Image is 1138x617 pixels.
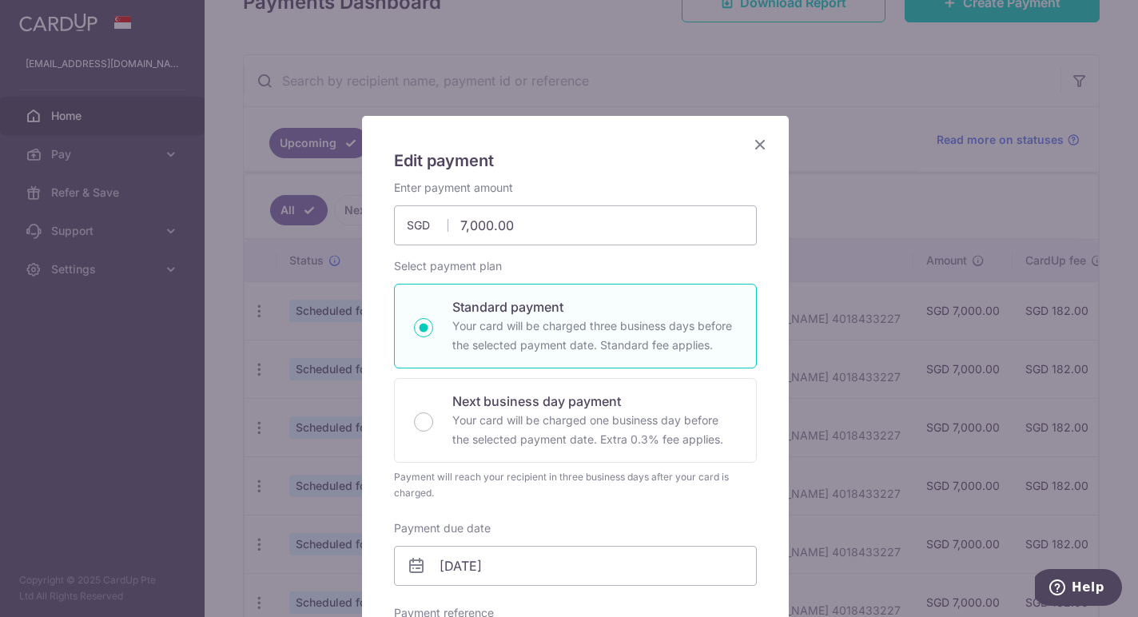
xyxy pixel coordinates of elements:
p: Next business day payment [452,392,737,411]
input: 0.00 [394,205,757,245]
label: Select payment plan [394,258,502,274]
button: Close [750,135,770,154]
span: SGD [407,217,448,233]
p: Your card will be charged one business day before the selected payment date. Extra 0.3% fee applies. [452,411,737,449]
div: Payment will reach your recipient in three business days after your card is charged. [394,469,757,501]
p: Standard payment [452,297,737,316]
p: Your card will be charged three business days before the selected payment date. Standard fee appl... [452,316,737,355]
iframe: Opens a widget where you can find more information [1035,569,1122,609]
input: DD / MM / YYYY [394,546,757,586]
label: Payment due date [394,520,491,536]
label: Enter payment amount [394,180,513,196]
h5: Edit payment [394,148,757,173]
